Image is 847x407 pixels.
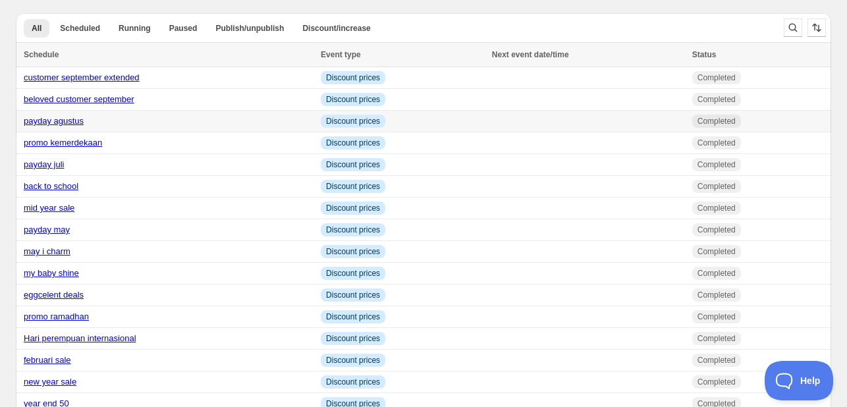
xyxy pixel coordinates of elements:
span: Discount prices [326,355,380,366]
span: Discount prices [326,290,380,300]
iframe: Toggle Customer Support [765,361,834,400]
span: Discount prices [326,312,380,322]
span: Discount prices [326,94,380,105]
span: Paused [169,23,198,34]
span: Discount prices [326,181,380,192]
span: Discount prices [326,377,380,387]
a: back to school [24,181,78,191]
a: beloved customer september [24,94,134,104]
span: Completed [697,203,736,213]
a: my baby shine [24,268,79,278]
button: Search and filter results [784,18,802,37]
a: februari sale [24,355,71,365]
span: Completed [697,159,736,170]
span: Discount prices [326,138,380,148]
span: Running [119,23,151,34]
span: Completed [697,333,736,344]
button: Sort the results [807,18,826,37]
span: Scheduled [60,23,100,34]
span: Completed [697,312,736,322]
span: Completed [697,138,736,148]
span: Completed [697,377,736,387]
a: promo kemerdekaan [24,138,102,148]
span: Completed [697,246,736,257]
span: Status [692,50,717,59]
span: Discount prices [326,246,380,257]
span: Next event date/time [492,50,569,59]
span: Completed [697,94,736,105]
span: All [32,23,41,34]
span: Discount prices [326,333,380,344]
span: Discount prices [326,72,380,83]
a: new year sale [24,377,76,387]
a: payday juli [24,159,64,169]
span: Discount prices [326,225,380,235]
span: Discount/increase [302,23,370,34]
span: Discount prices [326,159,380,170]
a: Hari perempuan internasional [24,333,136,343]
span: Completed [697,72,736,83]
span: Completed [697,116,736,126]
a: payday may [24,225,70,234]
span: Completed [697,268,736,279]
span: Completed [697,290,736,300]
span: Event type [321,50,361,59]
a: customer september extended [24,72,140,82]
span: Discount prices [326,116,380,126]
span: Publish/unpublish [215,23,284,34]
a: may i charm [24,246,70,256]
a: mid year sale [24,203,74,213]
a: payday agustus [24,116,84,126]
span: Discount prices [326,203,380,213]
a: eggcelent deals [24,290,84,300]
span: Schedule [24,50,59,59]
span: Completed [697,355,736,366]
span: Discount prices [326,268,380,279]
a: promo ramadhan [24,312,89,321]
span: Completed [697,181,736,192]
span: Completed [697,225,736,235]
